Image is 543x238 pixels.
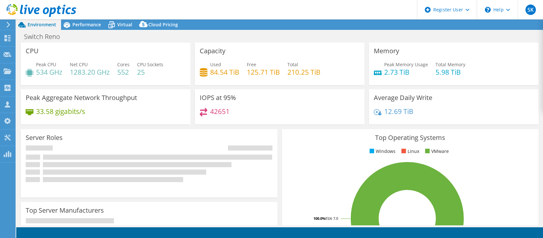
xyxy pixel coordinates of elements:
[210,108,230,115] h4: 42651
[287,61,298,68] span: Total
[287,134,534,141] h3: Top Operating Systems
[148,21,178,28] span: Cloud Pricing
[21,33,70,40] h1: Switch Reno
[117,69,130,76] h4: 552
[36,61,56,68] span: Peak CPU
[137,61,163,68] span: CPU Sockets
[200,47,225,55] h3: Capacity
[72,21,101,28] span: Performance
[400,148,419,155] li: Linux
[287,69,321,76] h4: 210.25 TiB
[26,207,104,214] h3: Top Server Manufacturers
[36,108,85,115] h4: 33.58 gigabits/s
[325,216,338,221] tspan: ESXi 7.0
[26,94,137,101] h3: Peak Aggregate Network Throughput
[26,47,39,55] h3: CPU
[374,47,399,55] h3: Memory
[117,21,132,28] span: Virtual
[200,94,236,101] h3: IOPS at 95%
[485,7,491,13] svg: \n
[384,69,428,76] h4: 2.73 TiB
[210,61,221,68] span: Used
[313,216,325,221] tspan: 100.0%
[436,61,465,68] span: Total Memory
[436,69,465,76] h4: 5.98 TiB
[384,108,413,115] h4: 12.69 TiB
[36,69,62,76] h4: 534 GHz
[374,94,432,101] h3: Average Daily Write
[117,61,130,68] span: Cores
[423,148,449,155] li: VMware
[384,61,428,68] span: Peak Memory Usage
[26,134,63,141] h3: Server Roles
[210,69,239,76] h4: 84.54 TiB
[70,69,110,76] h4: 1283.20 GHz
[28,21,56,28] span: Environment
[247,61,256,68] span: Free
[247,69,280,76] h4: 125.71 TiB
[137,69,163,76] h4: 25
[70,61,88,68] span: Net CPU
[525,5,536,15] span: SK
[368,148,396,155] li: Windows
